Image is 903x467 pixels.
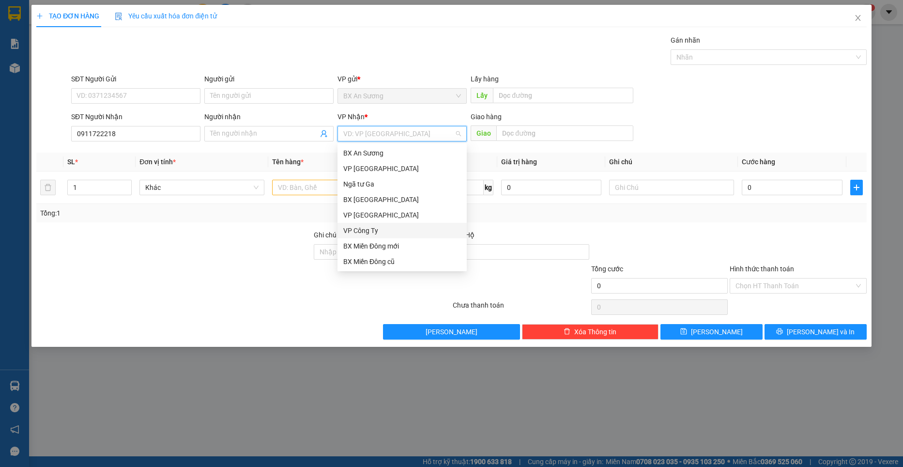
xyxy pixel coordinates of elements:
label: Gán nhãn [671,36,700,44]
span: Yêu cầu xuất hóa đơn điện tử [115,12,217,20]
div: BX Miền Đông cũ [337,254,467,269]
input: Ghi chú đơn hàng [314,244,450,260]
span: [PERSON_NAME] [426,327,477,337]
label: Ghi chú đơn hàng [314,231,367,239]
label: Hình thức thanh toán [730,265,794,273]
span: Khác [145,180,259,195]
span: VP Nhận [337,113,365,121]
input: Ghi Chú [609,180,734,195]
span: BX An Sương [343,89,461,103]
span: Giao [471,125,496,141]
span: Đơn vị tính [139,158,176,166]
span: [PERSON_NAME] [691,327,743,337]
img: icon [115,13,122,20]
span: [PERSON_NAME] và In [787,327,855,337]
div: VP Công Ty [337,223,467,238]
span: Xóa Thông tin [574,327,616,337]
button: save[PERSON_NAME] [660,324,763,340]
button: Close [844,5,872,32]
input: Dọc đường [496,125,633,141]
span: SL [67,158,75,166]
span: Giao hàng [471,113,502,121]
div: SĐT Người Gửi [71,74,200,84]
input: 0 [501,180,602,195]
span: user-add [320,130,328,138]
span: Tên hàng [272,158,304,166]
span: kg [484,180,493,195]
button: [PERSON_NAME] [383,324,520,340]
button: plus [850,180,863,195]
div: BX An Sương [337,145,467,161]
div: VP Hà Nội [337,207,467,223]
span: Lấy hàng [471,75,499,83]
input: Dọc đường [493,88,633,103]
span: delete [564,328,570,336]
div: BX [GEOGRAPHIC_DATA] [343,194,461,205]
div: Người nhận [204,111,334,122]
input: VD: Bàn, Ghế [272,180,397,195]
button: delete [40,180,56,195]
span: printer [776,328,783,336]
div: BX Miền Đông mới [343,241,461,251]
div: VP Công Ty [343,225,461,236]
span: plus [36,13,43,19]
div: VP Tân Bình [337,161,467,176]
span: Tổng cước [591,265,623,273]
span: Cước hàng [742,158,775,166]
span: Giá trị hàng [501,158,537,166]
span: plus [851,184,862,191]
button: deleteXóa Thông tin [522,324,658,340]
span: close [854,14,862,22]
div: Chưa thanh toán [452,300,590,317]
div: BX Miền Đông cũ [343,256,461,267]
div: SĐT Người Nhận [71,111,200,122]
span: Lấy [471,88,493,103]
th: Ghi chú [605,153,738,171]
div: VP [GEOGRAPHIC_DATA] [343,163,461,174]
div: Người gửi [204,74,334,84]
div: Ngã tư Ga [343,179,461,189]
div: BX An Sương [343,148,461,158]
div: Ngã tư Ga [337,176,467,192]
span: TẠO ĐƠN HÀNG [36,12,99,20]
div: VP gửi [337,74,467,84]
button: printer[PERSON_NAME] và In [765,324,867,340]
div: Tổng: 1 [40,208,349,218]
div: BX Miền Đông mới [337,238,467,254]
span: save [680,328,687,336]
div: BX Quảng Ngãi [337,192,467,207]
div: VP [GEOGRAPHIC_DATA] [343,210,461,220]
